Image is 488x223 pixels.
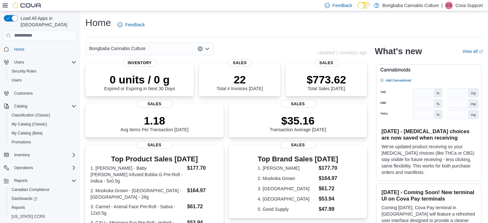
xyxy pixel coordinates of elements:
h3: [DATE] - [MEDICAL_DATA] choices are now saved when receiving [381,128,476,141]
span: Dashboards [12,196,37,201]
dd: $61.72 [319,185,338,193]
dt: 2. Muskoka Grown [258,175,316,182]
span: Inventory [123,59,157,67]
div: Total Sales [DATE] [307,73,346,91]
button: Reports [1,176,79,185]
span: Customers [12,89,76,97]
p: | [441,2,443,9]
dd: $177.70 [319,164,338,172]
a: Dashboards [6,194,79,203]
button: Users [6,76,79,85]
span: Security Roles [9,67,76,75]
dd: $53.94 [319,195,338,203]
dt: 1. [PERSON_NAME] [258,165,316,171]
span: Sales [280,100,316,108]
span: Sales [137,100,173,108]
h3: [DATE] - Coming Soon! New terminal UI on Cova Pay terminals [381,189,476,202]
dt: 3. Carmel - Animal Face Pre-Roll - Sativa - 12x0.5g [90,203,184,216]
span: Security Roles [12,69,36,74]
button: Clear input [198,46,203,51]
span: Home [14,47,24,52]
dd: $164.97 [187,187,218,194]
svg: External link [479,50,483,54]
dt: 5. Good Supply [258,206,316,212]
span: Inventory [14,152,30,158]
span: Promotions [9,138,76,146]
p: We've updated product receiving so your [MEDICAL_DATA] choices (like THCa or CBG) stay visible fo... [381,143,476,176]
div: Avg Items Per Transaction [DATE] [121,114,189,132]
span: Users [12,58,76,66]
p: 1.18 [121,114,189,127]
span: My Catalog (Classic) [12,122,47,127]
button: Reports [6,203,79,212]
dt: 2. Muskoka Grown - [GEOGRAPHIC_DATA] - [GEOGRAPHIC_DATA] - 28g [90,187,184,200]
a: View allExternal link [462,49,483,54]
dd: $164.97 [319,175,338,182]
button: Operations [12,164,36,172]
span: [US_STATE] CCRS [12,214,45,219]
button: My Catalog (Beta) [6,129,79,138]
dd: $61.72 [187,203,218,210]
span: Dashboards [9,195,76,202]
button: Customers [1,89,79,98]
span: Catalog [12,102,76,110]
a: Home [12,46,27,53]
a: Customers [12,90,35,97]
span: My Catalog (Beta) [12,131,43,136]
span: Sales [137,141,173,149]
button: Reports [12,177,30,184]
div: Cova Support [445,2,453,9]
span: Sales [280,141,316,149]
a: Promotions [9,138,34,146]
button: Security Roles [6,67,79,76]
p: $773.62 [307,73,346,86]
span: Customers [14,91,33,96]
span: Reports [9,204,76,211]
a: Feedback [115,18,147,31]
span: CS [446,2,452,9]
dt: 4. [GEOGRAPHIC_DATA] [258,196,316,202]
button: Users [12,58,27,66]
button: Inventory [1,150,79,159]
button: Promotions [6,138,79,147]
span: Users [14,60,24,65]
span: Operations [14,165,33,170]
button: Classification (Classic) [6,111,79,120]
button: Open list of options [205,46,210,51]
p: Updated 1 minute(s) ago [318,50,367,55]
h3: Top Brand Sales [DATE] [258,155,338,163]
p: Bongbaba Cannabis Culture [382,2,439,9]
span: Feedback [125,21,145,28]
button: Catalog [12,102,30,110]
span: Reports [12,205,25,210]
span: Washington CCRS [9,213,76,220]
p: Cova Support [455,2,483,9]
dt: 1. [PERSON_NAME] - Baby [PERSON_NAME] Infused Bubba G Pre-Roll - Indica - 5x0.5g [90,165,184,184]
a: Dashboards [9,195,40,202]
a: My Catalog (Beta) [9,129,45,137]
a: [US_STATE] CCRS [9,213,47,220]
span: Feedback [332,2,352,9]
input: Dark Mode [357,2,371,9]
button: My Catalog (Classic) [6,120,79,129]
h3: Top Product Sales [DATE] [90,155,218,163]
span: Sales [227,59,252,67]
dd: $177.70 [187,164,218,172]
span: Operations [12,164,76,172]
a: Classification (Classic) [9,111,53,119]
span: My Catalog (Beta) [9,129,76,137]
span: Promotions [12,140,31,145]
h2: What's new [375,46,422,56]
span: Reports [12,177,76,184]
span: Users [12,78,21,83]
button: Inventory [12,151,32,159]
span: Load All Apps in [GEOGRAPHIC_DATA] [18,15,76,28]
a: My Catalog (Classic) [9,120,50,128]
span: Catalog [14,104,27,109]
div: Transaction Average [DATE] [270,114,326,132]
span: Sales [314,59,338,67]
span: Bongbaba Cannabis Culture [89,45,146,52]
a: Users [9,76,24,84]
button: Catalog [1,102,79,111]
